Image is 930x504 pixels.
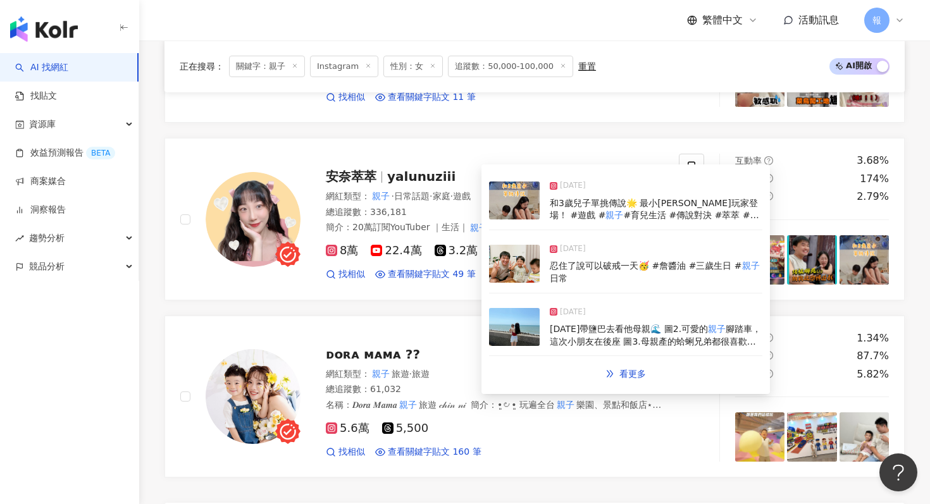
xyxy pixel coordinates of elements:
[326,347,420,362] span: ᴅᴏʀᴀ ᴍᴀᴍᴀ ??
[10,16,78,42] img: logo
[180,61,224,71] span: 正在搜尋 ：
[388,446,481,458] span: 查看關鍵字貼文 160 筆
[708,324,726,334] mark: 親子
[29,224,65,252] span: 趨勢分析
[489,308,540,346] img: post-image
[326,446,365,458] a: 找相似
[550,261,742,271] span: 忍住了說可以破戒一天🥳 #詹醬油 #三歲生日 #
[489,245,540,283] img: post-image
[310,56,378,77] span: Instagram
[326,206,664,219] div: 總追蹤數 ： 336,181
[15,175,66,188] a: 商案媒合
[326,190,664,203] div: 網紅類型 ：
[879,453,917,491] iframe: Help Scout Beacon - Open
[338,446,365,458] span: 找相似
[375,268,476,281] a: 查看關鍵字貼文 49 筆
[605,210,623,220] mark: 親子
[412,369,430,379] span: 旅遊
[370,189,392,203] mark: 親子
[742,261,760,271] mark: 親子
[453,191,471,201] span: 遊戲
[326,244,358,257] span: 8萬
[468,221,490,235] mark: 親子
[338,268,365,281] span: 找相似
[489,181,540,219] img: post-image
[15,90,57,102] a: 找貼文
[857,154,889,168] div: 3.68%
[857,190,889,204] div: 2.79%
[375,91,476,104] a: 查看關鍵字貼文 11 筆
[15,234,24,243] span: rise
[382,422,429,435] span: 5,500
[394,191,430,201] span: 日常話題
[392,369,409,379] span: 旅遊
[857,367,889,381] div: 5.82%
[229,56,305,77] span: 關鍵字：親子
[388,91,476,104] span: 查看關鍵字貼文 11 筆
[787,235,836,285] img: post-image
[430,191,432,201] span: ·
[435,244,478,257] span: 3.2萬
[375,446,481,458] a: 查看關鍵字貼文 160 筆
[29,252,65,281] span: 競品分析
[550,198,758,221] span: 和3歲兒子單挑傳說🌟 最小[PERSON_NAME]玩家登場！ #遊戲 #
[450,191,453,201] span: ·
[164,138,905,300] a: KOL Avatar安奈萃萃yalunuziii網紅類型：親子·日常話題·家庭·遊戲總追蹤數：336,181簡介：20萬訂閱YouTuber ｜生活｜親子｜遊戲 夢想跟小孩一起打遊戲上分.ᐟ‪‪...
[735,156,762,166] span: 互動率
[578,61,596,71] div: 重置
[840,412,889,462] img: post-image
[206,349,301,444] img: KOL Avatar
[15,204,66,216] a: 洞察報告
[388,268,476,281] span: 查看關鍵字貼文 49 筆
[764,156,773,165] span: question-circle
[392,191,394,201] span: ·
[555,398,576,412] mark: 親子
[857,331,889,345] div: 1.34%
[419,400,466,410] span: 旅遊 𝒸𝒽𝒾𝓃 𝓃𝒾
[798,14,839,26] span: 活動訊息
[326,91,365,104] a: 找相似
[387,169,456,184] span: yalunuziii
[338,91,365,104] span: 找相似
[15,147,115,159] a: 效益預測報告BETA
[560,306,586,319] span: [DATE]
[206,172,301,267] img: KOL Avatar
[550,273,567,283] span: 日常
[872,13,881,27] span: 報
[29,110,56,138] span: 資源庫
[550,210,759,233] span: #育兒生活 #傳說對決 #萃萃 #詹醬油
[352,400,397,410] span: 𝑫𝒐𝒓𝒂 𝑴𝒂𝒎𝒂
[592,361,659,386] a: double-right看更多
[409,369,412,379] span: ·
[433,191,450,201] span: 家庭
[619,369,646,379] span: 看更多
[560,243,586,255] span: [DATE]
[326,383,664,396] div: 總追蹤數 ： 61,032
[448,56,573,77] span: 追蹤數：50,000-100,000
[326,169,376,184] span: 安奈萃萃
[735,412,784,462] img: post-image
[497,400,555,410] span: •͈౿•͈ 玩遍全台
[164,316,905,478] a: KOL Avatarᴅᴏʀᴀ ᴍᴀᴍᴀ ??網紅類型：親子旅遊·旅遊總追蹤數：61,032名稱：𝑫𝒐𝒓𝒂 𝑴𝒂𝒎𝒂親子旅遊 𝒸𝒽𝒾𝓃 𝓃𝒾簡介：•͈౿•͈ 玩遍全台親子樂園、景點和飯店⋆⁺ 合作...
[326,400,466,410] span: 名稱 ：
[787,412,836,462] img: post-image
[326,268,365,281] a: 找相似
[371,244,421,257] span: 22.4萬
[352,222,468,232] span: 20萬訂閱YouTuber ｜生活｜
[370,367,392,381] mark: 親子
[326,422,369,435] span: 5.6萬
[560,180,586,192] span: [DATE]
[840,235,889,285] img: post-image
[383,56,443,77] span: 性別：女
[860,172,889,186] div: 174%
[857,349,889,363] div: 87.7%
[605,369,614,378] span: double-right
[550,324,708,334] span: [DATE]帶鹽巴去看他母親🌊 圖2.可愛的
[15,61,68,74] a: searchAI 找網紅
[397,398,419,412] mark: 親子
[702,13,743,27] span: 繁體中文
[326,368,664,381] div: 網紅類型 ：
